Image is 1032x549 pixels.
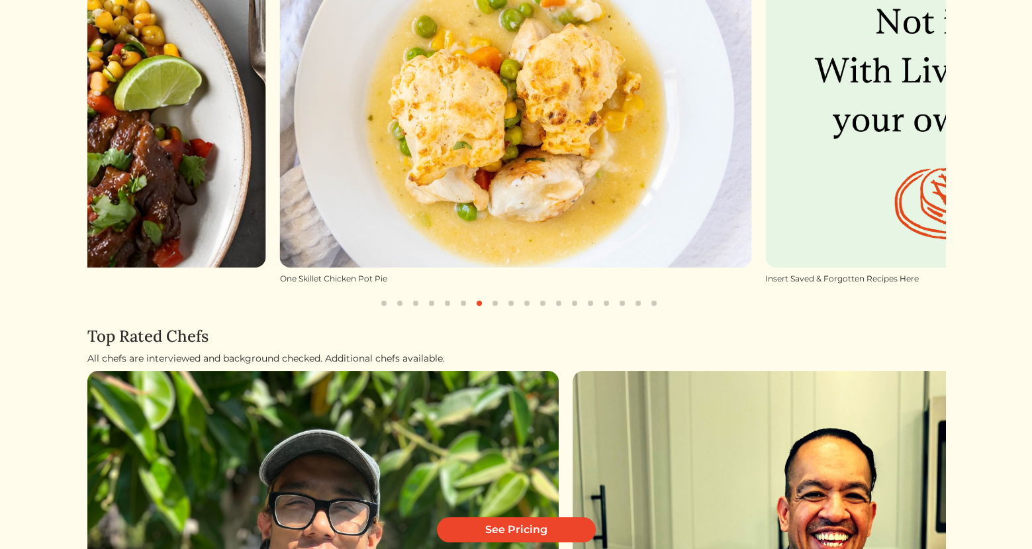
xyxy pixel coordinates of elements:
h4: Top Rated Chefs [87,327,945,346]
a: See Pricing [437,517,596,542]
div: All chefs are interviewed and background checked. Additional chefs available. [87,352,945,366]
div: One Skillet Chicken Pot Pie [280,273,752,285]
